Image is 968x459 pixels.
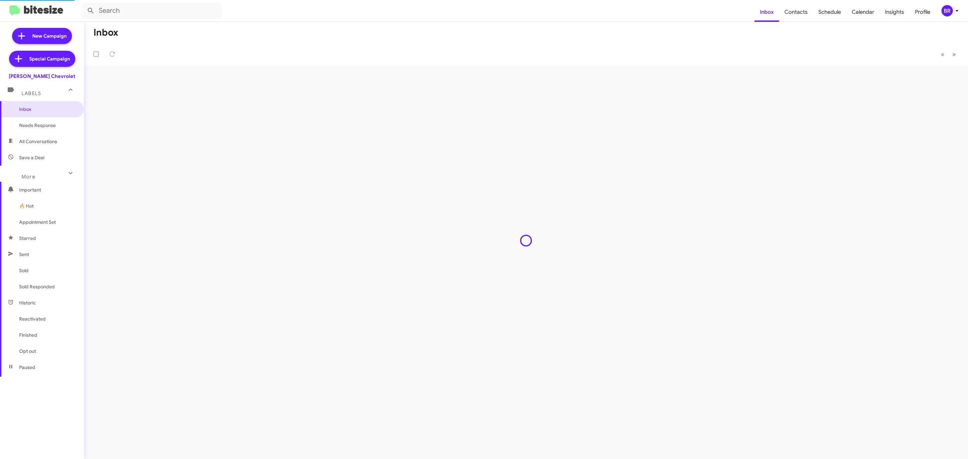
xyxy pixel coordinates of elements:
a: Calendar [846,2,880,22]
span: Reactivated [19,316,46,322]
a: Contacts [779,2,813,22]
span: Save a Deal [19,154,44,161]
span: New Campaign [32,33,67,39]
a: Special Campaign [9,51,75,67]
div: [PERSON_NAME] Chevrolet [9,73,75,80]
span: Special Campaign [29,55,70,62]
a: Insights [880,2,910,22]
span: Labels [22,90,41,96]
span: Sold Responded [19,283,55,290]
span: Finished [19,332,37,338]
span: 🔥 Hot [19,203,34,209]
nav: Page navigation example [937,47,960,61]
button: Previous [937,47,949,61]
span: More [22,174,35,180]
a: New Campaign [12,28,72,44]
input: Search [81,3,223,19]
span: » [952,50,956,58]
span: Important [19,186,76,193]
span: All Conversations [19,138,57,145]
h1: Inbox [93,27,118,38]
span: Sent [19,251,29,258]
a: Inbox [755,2,779,22]
button: BR [936,5,961,16]
span: Starred [19,235,36,242]
a: Profile [910,2,936,22]
a: Schedule [813,2,846,22]
div: BR [941,5,953,16]
span: Sold [19,267,29,274]
button: Next [948,47,960,61]
span: Paused [19,364,35,371]
span: Opt out [19,348,36,354]
span: Inbox [19,106,76,113]
span: Historic [19,299,36,306]
span: Appointment Set [19,219,56,225]
span: Needs Response [19,122,76,129]
span: « [941,50,944,58]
